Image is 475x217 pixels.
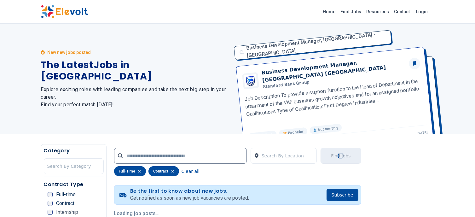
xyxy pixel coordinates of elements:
span: Contract [56,201,75,206]
img: Elevolt [41,5,88,18]
a: Login [413,5,432,18]
button: Clear all [182,166,200,176]
iframe: Chat Widget [443,187,475,217]
h5: Contract Type [44,181,104,188]
span: Full-time [56,192,76,197]
input: Internship [48,210,53,215]
a: Resources [364,7,392,17]
div: Loading... [337,152,345,159]
p: New new jobs posted [47,49,91,56]
h5: Category [44,147,104,155]
a: Contact [392,7,413,17]
div: contract [148,166,179,176]
input: Full-time [48,192,53,197]
button: Find JobsLoading... [321,148,361,164]
h2: Explore exciting roles with leading companies and take the next big step in your career. Find you... [41,86,230,108]
p: Get notified as soon as new job vacancies are posted. [130,194,249,202]
span: Internship [56,210,78,215]
a: Home [321,7,338,17]
a: Find Jobs [338,7,364,17]
h1: The Latest Jobs in [GEOGRAPHIC_DATA] [41,59,230,82]
input: Contract [48,201,53,206]
div: full-time [114,166,146,176]
button: Subscribe [327,189,358,201]
h4: Be the first to know about new jobs. [130,188,249,194]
